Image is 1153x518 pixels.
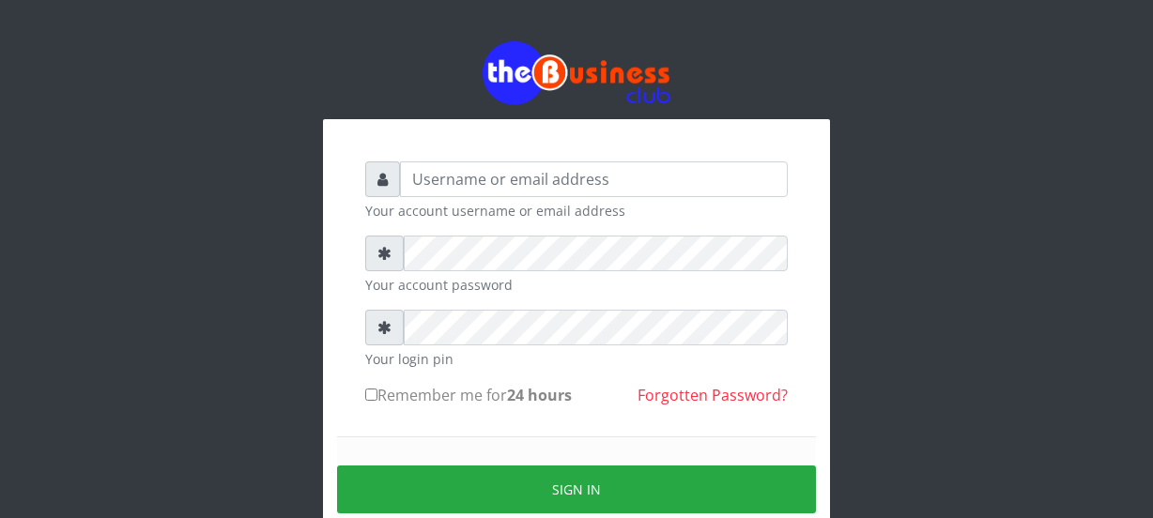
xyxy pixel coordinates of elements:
[365,384,572,406] label: Remember me for
[365,388,377,401] input: Remember me for24 hours
[365,275,788,295] small: Your account password
[507,385,572,405] b: 24 hours
[365,349,788,369] small: Your login pin
[365,201,788,221] small: Your account username or email address
[400,161,788,197] input: Username or email address
[337,465,816,513] button: Sign in
[638,385,788,405] a: Forgotten Password?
